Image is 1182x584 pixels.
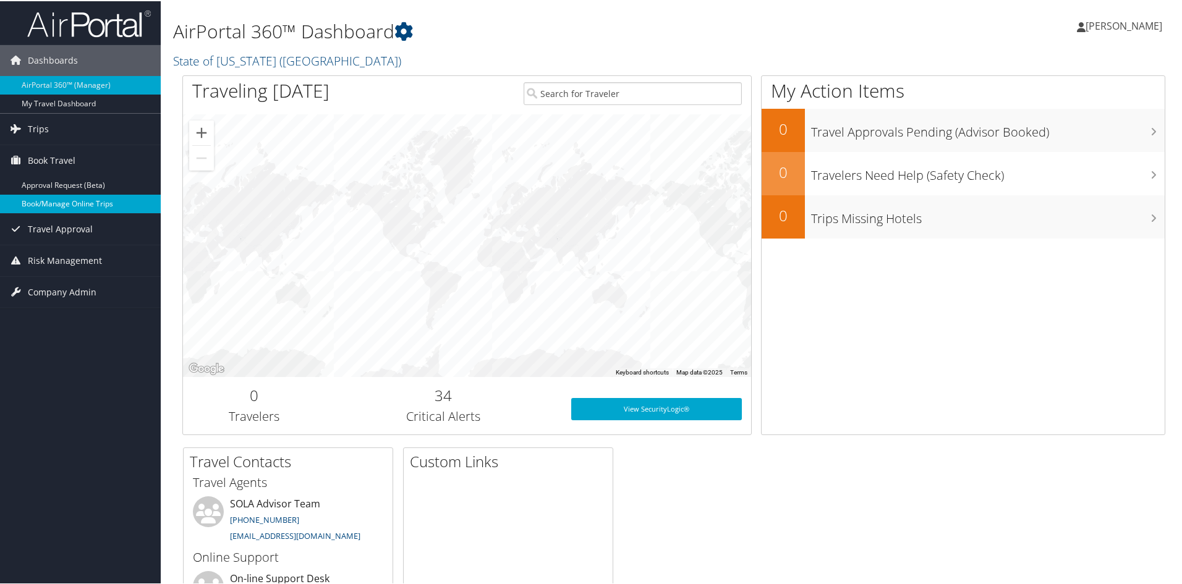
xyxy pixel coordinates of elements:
[1077,6,1175,43] a: [PERSON_NAME]
[192,384,316,405] h2: 0
[28,44,78,75] span: Dashboards
[27,8,151,37] img: airportal-logo.png
[571,397,742,419] a: View SecurityLogic®
[676,368,723,375] span: Map data ©2025
[230,513,299,524] a: [PHONE_NUMBER]
[762,161,805,182] h2: 0
[762,108,1165,151] a: 0Travel Approvals Pending (Advisor Booked)
[187,495,389,546] li: SOLA Advisor Team
[334,384,553,405] h2: 34
[173,51,404,68] a: State of [US_STATE] ([GEOGRAPHIC_DATA])
[186,360,227,376] img: Google
[193,473,383,490] h3: Travel Agents
[811,116,1165,140] h3: Travel Approvals Pending (Advisor Booked)
[762,204,805,225] h2: 0
[762,151,1165,194] a: 0Travelers Need Help (Safety Check)
[192,407,316,424] h3: Travelers
[192,77,330,103] h1: Traveling [DATE]
[616,367,669,376] button: Keyboard shortcuts
[334,407,553,424] h3: Critical Alerts
[28,213,93,243] span: Travel Approval
[230,529,360,540] a: [EMAIL_ADDRESS][DOMAIN_NAME]
[186,360,227,376] a: Open this area in Google Maps (opens a new window)
[762,77,1165,103] h1: My Action Items
[28,112,49,143] span: Trips
[730,368,747,375] a: Terms (opens in new tab)
[28,144,75,175] span: Book Travel
[190,450,393,471] h2: Travel Contacts
[189,145,214,169] button: Zoom out
[811,159,1165,183] h3: Travelers Need Help (Safety Check)
[762,194,1165,237] a: 0Trips Missing Hotels
[28,276,96,307] span: Company Admin
[193,548,383,565] h3: Online Support
[410,450,613,471] h2: Custom Links
[28,244,102,275] span: Risk Management
[173,17,841,43] h1: AirPortal 360™ Dashboard
[524,81,742,104] input: Search for Traveler
[189,119,214,144] button: Zoom in
[1086,18,1162,32] span: [PERSON_NAME]
[762,117,805,138] h2: 0
[811,203,1165,226] h3: Trips Missing Hotels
